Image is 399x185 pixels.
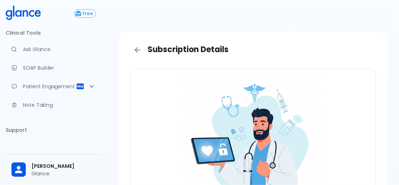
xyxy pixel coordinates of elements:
span: [PERSON_NAME] [32,162,96,170]
li: Clinical Tools [6,24,102,41]
p: Patient Engagement [23,83,76,90]
a: Advanced note-taking [6,97,102,113]
p: SOAP Builder [23,64,96,71]
a: Moramiz: Find ICD10AM codes instantly [6,41,102,57]
button: Free [74,9,96,18]
p: Ask Glance [23,46,96,53]
a: Docugen: Compose a clinical documentation in seconds [6,60,102,76]
span: Free [80,11,96,16]
div: [PERSON_NAME]Glance [6,157,102,182]
p: Glance [32,170,96,177]
p: Note Taking [23,101,96,109]
a: Click to view or change your subscription [74,9,102,18]
h3: Subscription Details [130,43,376,57]
a: Back [130,43,145,57]
div: Patient Reports & Referrals [6,79,102,94]
li: Support [6,121,102,139]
